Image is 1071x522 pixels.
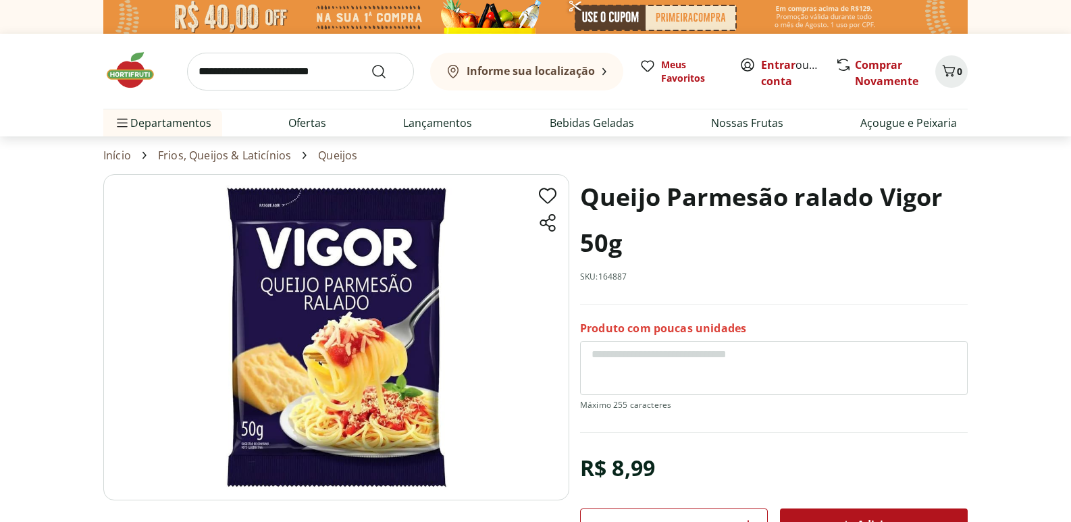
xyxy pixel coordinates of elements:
span: ou [761,57,821,89]
a: Criar conta [761,57,835,88]
a: Entrar [761,57,795,72]
span: 0 [957,65,962,78]
a: Queijos [318,149,357,161]
a: Frios, Queijos & Laticínios [158,149,291,161]
button: Menu [114,107,130,139]
p: Produto com poucas unidades [580,321,746,336]
img: Hortifruti [103,50,171,90]
span: Meus Favoritos [661,58,723,85]
a: Início [103,149,131,161]
h1: Queijo Parmesão ralado Vigor 50g [580,174,968,266]
input: search [187,53,414,90]
a: Nossas Frutas [711,115,783,131]
a: Comprar Novamente [855,57,918,88]
a: Ofertas [288,115,326,131]
button: Submit Search [371,63,403,80]
div: R$ 8,99 [580,449,655,487]
b: Informe sua localização [467,63,595,78]
span: Departamentos [114,107,211,139]
img: Image [103,174,569,500]
a: Açougue e Peixaria [860,115,957,131]
p: SKU: 164887 [580,271,627,282]
button: Carrinho [935,55,968,88]
a: Meus Favoritos [639,58,723,85]
a: Bebidas Geladas [550,115,634,131]
a: Lançamentos [403,115,472,131]
button: Informe sua localização [430,53,623,90]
